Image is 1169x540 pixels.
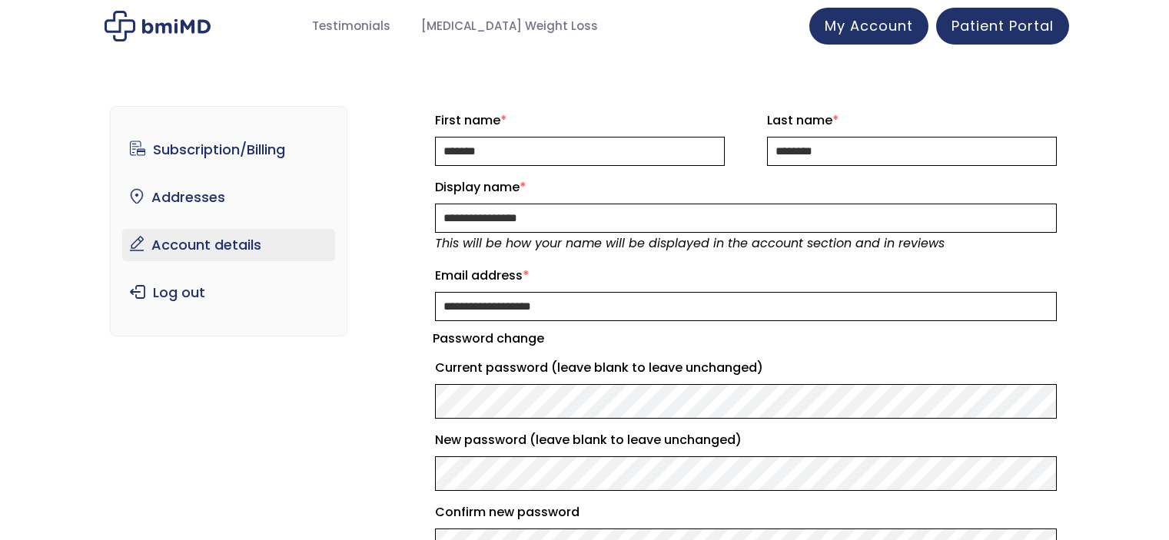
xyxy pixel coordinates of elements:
[435,356,1057,380] label: Current password (leave blank to leave unchanged)
[951,16,1054,35] span: Patient Portal
[105,11,211,41] img: My account
[312,18,390,35] span: Testimonials
[433,328,544,350] legend: Password change
[435,500,1057,525] label: Confirm new password
[122,134,335,166] a: Subscription/Billing
[435,175,1057,200] label: Display name
[809,8,928,45] a: My Account
[406,12,613,41] a: [MEDICAL_DATA] Weight Loss
[936,8,1069,45] a: Patient Portal
[435,263,1057,288] label: Email address
[297,12,406,41] a: Testimonials
[435,428,1057,452] label: New password (leave blank to leave unchanged)
[767,108,1057,133] label: Last name
[122,181,335,214] a: Addresses
[122,277,335,309] a: Log out
[421,18,598,35] span: [MEDICAL_DATA] Weight Loss
[435,234,945,252] em: This will be how your name will be displayed in the account section and in reviews
[435,108,725,133] label: First name
[825,16,913,35] span: My Account
[122,229,335,261] a: Account details
[110,106,347,336] nav: Account pages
